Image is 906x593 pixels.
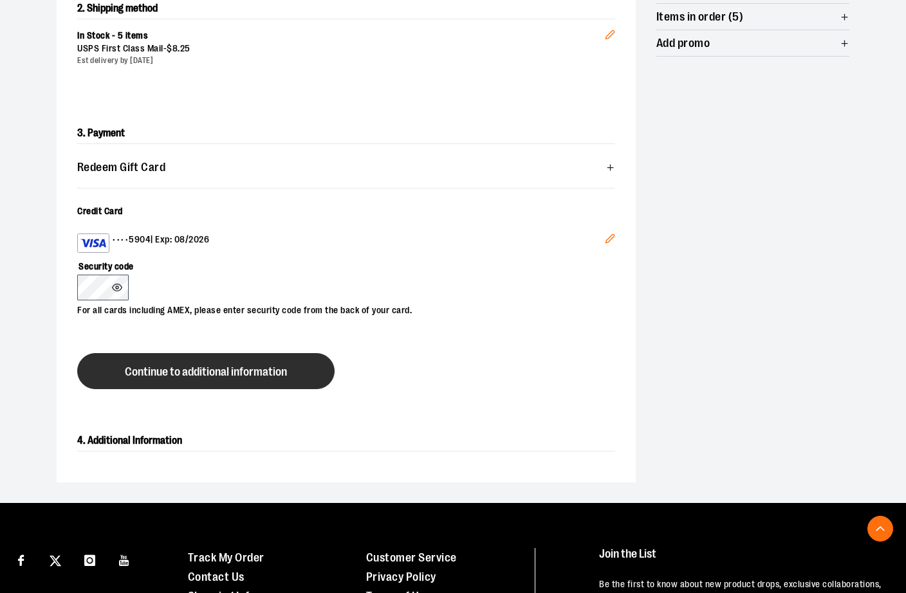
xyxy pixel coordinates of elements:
button: Redeem Gift Card [77,154,615,180]
a: Visit our Facebook page [10,548,32,570]
h2: 4. Additional Information [77,430,615,452]
div: USPS First Class Mail - [77,42,605,55]
img: Twitter [50,555,61,567]
a: Customer Service [366,551,457,564]
a: Track My Order [188,551,264,564]
span: Redeem Gift Card [77,161,165,174]
button: Continue to additional information [77,353,335,389]
a: Visit our Youtube page [113,548,136,570]
div: In Stock - 5 items [77,30,605,42]
span: $ [167,43,172,53]
span: Continue to additional information [125,366,287,378]
a: Visit our X page [44,548,67,570]
span: 8 [172,43,178,53]
button: Items in order (5) [656,4,849,30]
span: Add promo [656,37,710,50]
span: 25 [180,43,190,53]
p: For all cards including AMEX, please enter security code from the back of your card. [77,300,602,317]
span: Credit Card [77,206,123,216]
button: Edit [595,9,625,54]
a: Privacy Policy [366,570,436,583]
div: Est delivery by [DATE] [77,55,605,66]
h2: 3. Payment [77,123,615,144]
a: Visit our Instagram page [79,548,101,570]
button: Add promo [656,30,849,56]
button: Edit [595,223,625,258]
button: Back To Top [867,516,893,542]
span: . [178,43,180,53]
a: Contact Us [188,570,245,583]
div: •••• 5904 | Exp: 08/2026 [77,233,605,253]
img: Visa card example showing the 16-digit card number on the front of the card [80,235,106,251]
span: Items in order (5) [656,11,743,23]
h4: Join the List [599,548,882,572]
label: Security code [77,253,602,275]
